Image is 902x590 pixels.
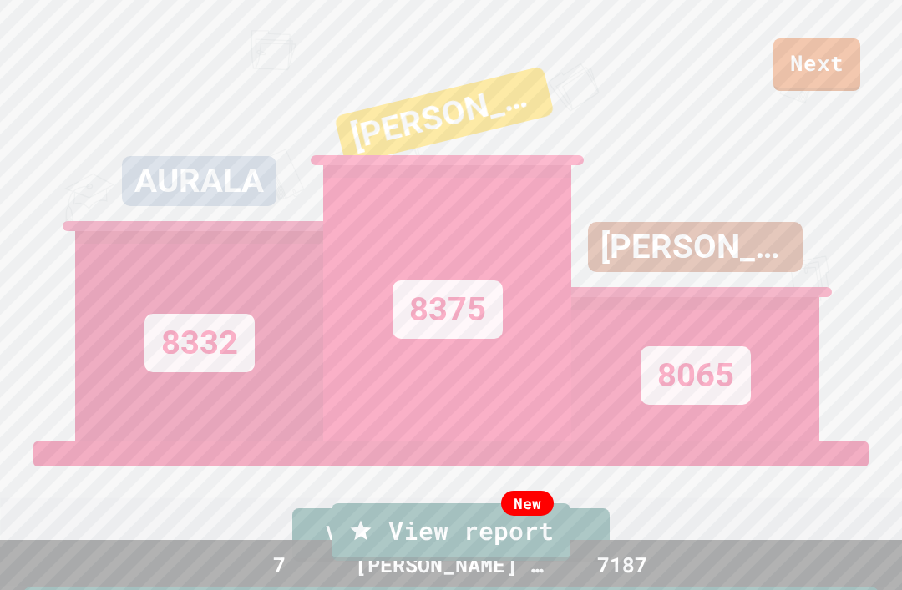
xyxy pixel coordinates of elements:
div: [PERSON_NAME] [588,222,803,272]
div: AURALA [122,156,276,206]
div: 8375 [393,280,503,339]
div: New [501,491,554,516]
div: [PERSON_NAME] [334,66,555,165]
div: 8332 [144,314,255,372]
a: View report [332,503,570,561]
div: 8065 [641,346,751,405]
